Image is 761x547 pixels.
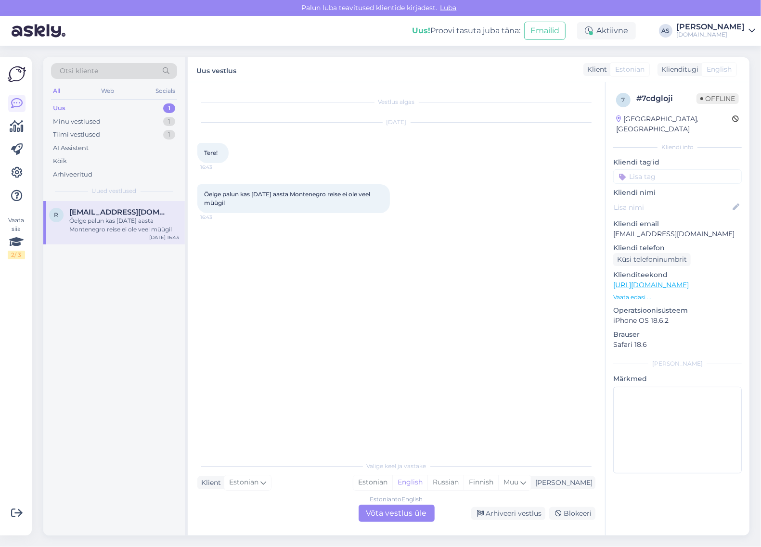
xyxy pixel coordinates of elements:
span: 7 [622,96,625,103]
div: Vaata siia [8,216,25,259]
div: Arhiveeri vestlus [471,507,545,520]
div: Võta vestlus üle [359,505,435,522]
div: [PERSON_NAME] [676,23,745,31]
div: [PERSON_NAME] [531,478,593,488]
div: 2 / 3 [8,251,25,259]
span: Estonian [229,477,258,488]
p: Operatsioonisüsteem [613,305,742,316]
b: Uus! [412,26,430,35]
p: Safari 18.6 [613,340,742,350]
p: Kliendi telefon [613,243,742,253]
div: Proovi tasuta juba täna: [412,25,520,37]
div: [DATE] [197,118,595,127]
div: Klient [197,478,221,488]
input: Lisa nimi [614,202,731,213]
span: Estonian [615,64,645,75]
a: [PERSON_NAME][DOMAIN_NAME] [676,23,755,38]
div: [DOMAIN_NAME] [676,31,745,38]
span: Luba [438,3,460,12]
span: Otsi kliente [60,66,98,76]
div: [GEOGRAPHIC_DATA], [GEOGRAPHIC_DATA] [616,114,732,134]
div: 1 [163,117,175,127]
p: Kliendi nimi [613,188,742,198]
div: Finnish [464,475,498,490]
p: iPhone OS 18.6.2 [613,316,742,326]
p: [EMAIL_ADDRESS][DOMAIN_NAME] [613,229,742,239]
div: # 7cdgloji [636,93,697,104]
div: Russian [427,475,464,490]
div: AS [659,24,672,38]
div: 1 [163,103,175,113]
div: Klienditugi [658,64,698,75]
input: Lisa tag [613,169,742,184]
div: Tiimi vestlused [53,130,100,140]
div: Kõik [53,156,67,166]
p: Märkmed [613,374,742,384]
div: Estonian to English [370,495,423,504]
span: Tere! [204,149,218,156]
div: 1 [163,130,175,140]
span: English [707,64,732,75]
div: Küsi telefoninumbrit [613,253,691,266]
span: Öelge palun kas [DATE] aasta Montenegro reise ei ole veel müügil [204,191,372,206]
span: Uued vestlused [92,187,137,195]
span: 16:43 [200,164,236,171]
span: 16:43 [200,214,236,221]
div: Estonian [353,475,392,490]
div: Vestlus algas [197,98,595,106]
p: Klienditeekond [613,270,742,280]
div: AI Assistent [53,143,89,153]
div: All [51,85,62,97]
div: Web [100,85,116,97]
div: English [392,475,427,490]
div: Minu vestlused [53,117,101,127]
p: Kliendi email [613,219,742,229]
p: Kliendi tag'id [613,157,742,167]
div: Socials [154,85,177,97]
div: Arhiveeritud [53,170,92,179]
span: rihtirask@gmail.com [69,208,169,216]
div: Kliendi info [613,143,742,152]
a: [URL][DOMAIN_NAME] [613,280,689,289]
div: [PERSON_NAME] [613,359,742,368]
span: r [54,211,59,218]
img: Askly Logo [8,65,26,83]
span: Muu [503,478,518,486]
div: Blokeeri [549,507,595,520]
div: Klient [583,64,607,75]
label: Uus vestlus [196,63,236,76]
p: Brauser [613,330,742,340]
div: Valige keel ja vastake [197,462,595,471]
button: Emailid [524,22,566,40]
p: Vaata edasi ... [613,293,742,302]
div: Uus [53,103,65,113]
span: Offline [697,93,739,104]
div: [DATE] 16:43 [149,234,179,241]
div: Aktiivne [577,22,636,39]
div: Öelge palun kas [DATE] aasta Montenegro reise ei ole veel müügil [69,216,179,234]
